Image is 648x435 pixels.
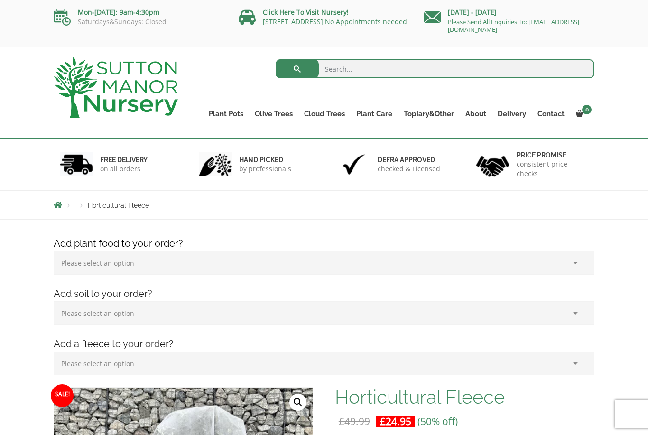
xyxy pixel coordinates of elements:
[199,152,232,176] img: 2.jpg
[54,18,224,26] p: Saturdays&Sundays: Closed
[100,156,148,164] h6: FREE DELIVERY
[339,415,344,428] span: £
[582,105,592,114] span: 0
[517,159,589,178] p: consistent price checks
[351,107,398,120] a: Plant Care
[339,415,370,428] bdi: 49.99
[46,236,602,251] h4: Add plant food to your order?
[417,415,458,428] span: (50% off)
[298,107,351,120] a: Cloud Trees
[263,8,349,17] a: Click Here To Visit Nursery!
[54,201,594,209] nav: Breadcrumbs
[46,337,602,352] h4: Add a fleece to your order?
[88,202,149,209] span: Horticultural Fleece
[448,18,579,34] a: Please Send All Enquiries To: [EMAIL_ADDRESS][DOMAIN_NAME]
[239,164,291,174] p: by professionals
[60,152,93,176] img: 1.jpg
[492,107,532,120] a: Delivery
[276,59,595,78] input: Search...
[54,7,224,18] p: Mon-[DATE]: 9am-4:30pm
[54,57,178,118] img: logo
[380,415,411,428] bdi: 24.95
[424,7,594,18] p: [DATE] - [DATE]
[337,152,370,176] img: 3.jpg
[249,107,298,120] a: Olive Trees
[476,150,509,179] img: 4.jpg
[335,387,594,407] h1: Horticultural Fleece
[378,164,440,174] p: checked & Licensed
[378,156,440,164] h6: Defra approved
[51,384,74,407] span: Sale!
[460,107,492,120] a: About
[398,107,460,120] a: Topiary&Other
[203,107,249,120] a: Plant Pots
[570,107,594,120] a: 0
[239,156,291,164] h6: hand picked
[100,164,148,174] p: on all orders
[532,107,570,120] a: Contact
[263,17,407,26] a: [STREET_ADDRESS] No Appointments needed
[380,415,386,428] span: £
[46,287,602,301] h4: Add soil to your order?
[289,394,306,411] a: View full-screen image gallery
[517,151,589,159] h6: Price promise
